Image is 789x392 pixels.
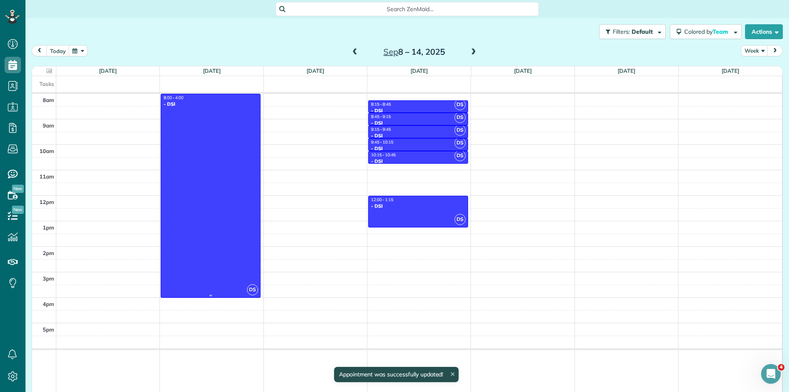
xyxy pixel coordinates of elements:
div: - DSI [371,133,466,139]
button: today [46,45,69,56]
button: prev [32,45,47,56]
span: Colored by [684,28,731,35]
span: DS [454,150,466,161]
span: 9:15 - 9:45 [371,127,391,132]
span: 8:45 - 9:15 [371,114,391,119]
a: [DATE] [722,67,739,74]
span: Sep [383,46,398,57]
div: - DSI [371,120,466,126]
div: Appointment was successfully updated! [334,367,459,382]
div: - DSI [371,203,466,209]
a: [DATE] [307,67,324,74]
span: 2pm [43,250,54,256]
span: Tasks [39,81,54,87]
span: 8:00 - 4:00 [164,95,183,100]
span: DS [454,214,466,225]
h2: 8 – 14, 2025 [363,47,466,56]
span: 8am [43,97,54,103]
span: DS [454,99,466,110]
button: next [767,45,783,56]
a: [DATE] [99,67,117,74]
span: Default [632,28,653,35]
div: - DSI [371,146,466,151]
a: [DATE] [203,67,221,74]
iframe: Intercom live chat [761,364,781,384]
div: - DSI [163,101,258,107]
span: DS [454,137,466,148]
span: DS [454,112,466,123]
span: Filters: [613,28,630,35]
button: Week [741,45,768,56]
div: - DSI [371,108,466,114]
span: 10:15 - 10:45 [371,152,396,158]
span: 12:00 - 1:15 [371,197,393,202]
span: DS [247,284,258,295]
span: 4pm [43,301,54,307]
button: Actions [745,24,783,39]
span: 10am [39,148,54,154]
span: 9am [43,122,54,129]
a: [DATE] [514,67,532,74]
span: 8:15 - 8:45 [371,102,391,107]
button: Colored byTeam [670,24,742,39]
span: 3pm [43,275,54,282]
span: 1pm [43,224,54,231]
span: Team [713,28,729,35]
span: 11am [39,173,54,180]
button: Filters: Default [599,24,666,39]
a: Filters: Default [595,24,666,39]
span: 5pm [43,326,54,333]
span: 12pm [39,199,54,205]
div: - DSI [371,158,466,164]
span: DS [454,125,466,136]
span: New [12,206,24,214]
a: [DATE] [411,67,428,74]
span: 9:45 - 10:15 [371,139,393,145]
span: New [12,185,24,193]
a: [DATE] [618,67,635,74]
span: 4 [778,364,784,371]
